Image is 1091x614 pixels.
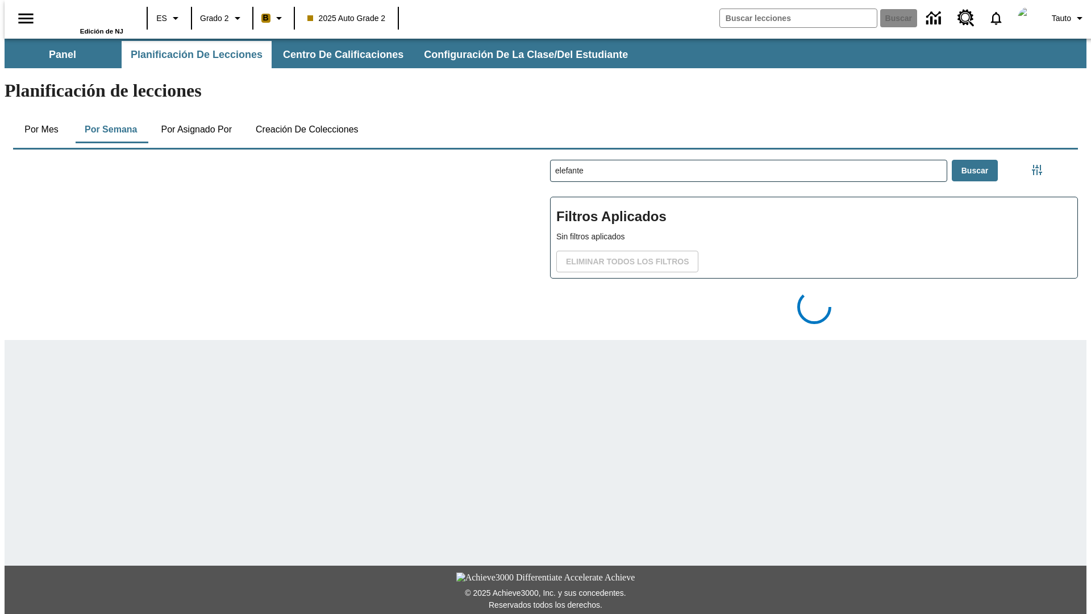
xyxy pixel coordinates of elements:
h2: Filtros Aplicados [556,203,1072,231]
span: Tauto [1052,13,1071,24]
button: Buscar [952,160,998,182]
button: Planificación de lecciones [122,41,272,68]
button: Lenguaje: ES, Selecciona un idioma [151,8,188,28]
img: avatar image [1018,7,1040,30]
button: Boost El color de la clase es anaranjado claro. Cambiar el color de la clase. [257,8,290,28]
button: Perfil/Configuración [1047,8,1091,28]
p: © 2025 Achieve3000, Inc. y sus concedentes. [5,587,1086,599]
button: Menú lateral de filtros [1026,159,1048,181]
button: Creación de colecciones [247,116,368,143]
div: Portada [49,4,123,35]
span: Edición de NJ [80,28,123,35]
button: Por mes [13,116,70,143]
button: Centro de calificaciones [274,41,413,68]
p: Reservados todos los derechos. [5,599,1086,611]
span: Centro de calificaciones [283,48,403,61]
div: Calendario [4,145,541,340]
button: Grado: Grado 2, Elige un grado [195,8,249,28]
span: 2025 Auto Grade 2 [307,13,386,24]
a: Centro de información [919,3,951,34]
span: Grado 2 [200,13,229,24]
div: Buscar [541,145,1078,340]
button: Configuración de la clase/del estudiante [415,41,637,68]
div: Filtros Aplicados [550,197,1078,279]
input: Buscar lecciones [551,160,947,181]
span: Planificación de lecciones [131,48,263,61]
button: Panel [6,41,119,68]
h1: Planificación de lecciones [5,80,1086,101]
button: Por asignado por [152,116,241,143]
div: Subbarra de navegación [5,41,638,68]
span: Panel [49,48,76,61]
a: Notificaciones [981,3,1011,33]
p: Sin filtros aplicados [556,231,1072,243]
input: Buscar campo [720,9,877,27]
a: Portada [49,5,123,28]
div: Subbarra de navegación [5,39,1086,68]
span: B [263,11,269,25]
button: Escoja un nuevo avatar [1011,3,1047,33]
a: Centro de recursos, Se abrirá en una pestaña nueva. [951,3,981,34]
span: Configuración de la clase/del estudiante [424,48,628,61]
button: Por semana [76,116,146,143]
button: Abrir el menú lateral [9,2,43,35]
img: Achieve3000 Differentiate Accelerate Achieve [456,572,635,583]
span: ES [156,13,167,24]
